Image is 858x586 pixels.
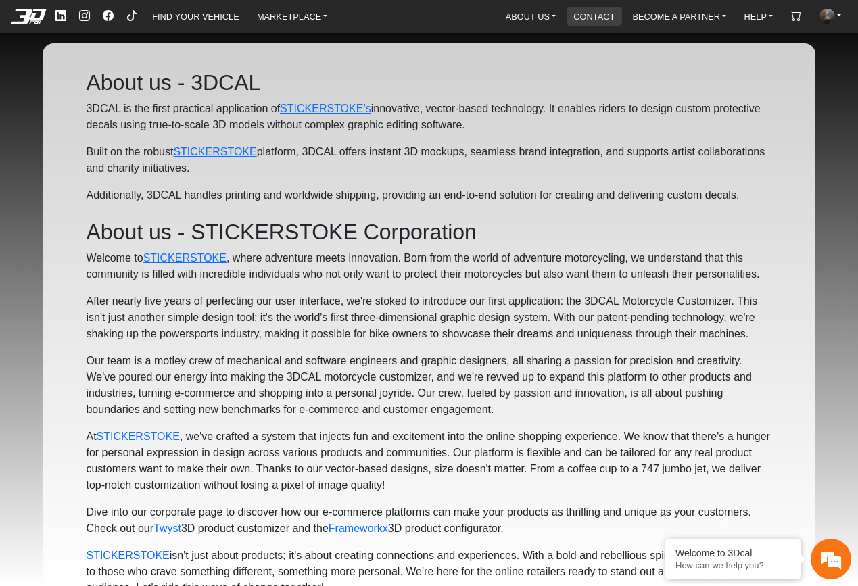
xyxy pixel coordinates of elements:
h2: About us - 3DCAL [86,70,771,95]
p: Welcome to , where adventure meets innovation. Born from the world of adventure motorcycling, we ... [86,250,771,283]
p: How can we help you? [675,560,790,570]
p: Dive into our corporate page to discover how our e-commerce platforms can make your products as t... [86,504,771,537]
p: Built on the robust platform, 3DCAL offers instant 3D mockups, seamless brand integration, and su... [86,144,771,176]
p: At , we've crafted a system that injects fun and excitement into the online shopping experience. ... [86,429,771,493]
p: After nearly five years of perfecting our user interface, we're stoked to introduce our first app... [86,293,771,342]
a: Frameworkx [329,522,388,534]
a: STICKERSTOKE [97,431,180,442]
a: BECOME A PARTNER [627,7,732,26]
h2: About us - STICKERSTOKE Corporation [86,220,771,245]
a: MARKETPLACE [252,7,333,26]
a: Twyst [153,522,181,534]
a: CONTACT [568,7,620,26]
a: STICKERSTOKE’s [280,103,371,114]
p: Additionally, 3DCAL handles printing and worldwide shipping, providing an end-to-end solution for... [86,187,771,203]
p: Our team is a motley crew of mechanical and software engineers and graphic designers, all sharing... [86,353,771,418]
a: HELP [739,7,779,26]
a: STICKERSTOKE [143,252,227,264]
div: Welcome to 3Dcal [675,547,790,558]
p: 3DCAL is the first practical application of innovative, vector-based technology. It enables rider... [86,101,771,133]
a: STICKERSTOKE [173,146,256,157]
a: STICKERSTOKE [86,550,169,561]
a: FIND YOUR VEHICLE [147,7,244,26]
a: ABOUT US [500,7,561,26]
